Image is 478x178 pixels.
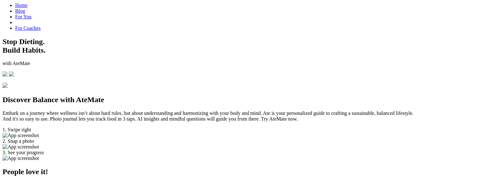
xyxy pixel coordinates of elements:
[9,71,14,76] img: badge-download-google.png
[15,3,28,8] a: Home
[3,61,475,66] p: with AteMate
[15,14,32,19] a: For You
[3,155,39,161] img: App screenshot
[15,25,40,31] a: For Coaches
[3,150,475,155] div: 3. See your progress
[3,37,475,55] h1: Stop Dieting. Build Habits.
[3,138,475,144] div: 2. Snap a photo
[3,144,39,150] img: App screenshot
[3,133,39,138] img: App screenshot
[3,96,475,104] h2: Discover Balance with AteMate
[3,83,8,88] img: home-hero-appoftheday.png
[3,110,475,122] p: Embark on a journey where wellness isn’t about hard rules, but about understanding and harmonizin...
[3,71,8,76] img: badge-download-apple.svg
[3,168,475,176] h2: People love it!
[3,127,475,133] div: 1. Swipe right
[15,8,25,14] a: Blog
